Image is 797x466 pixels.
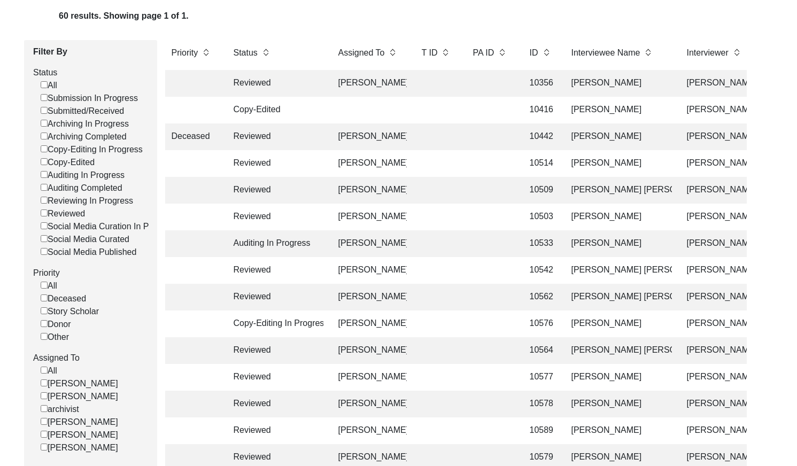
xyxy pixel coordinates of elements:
td: [PERSON_NAME] [332,391,407,417]
td: [PERSON_NAME] [332,150,407,177]
label: Auditing Completed [41,182,122,195]
label: Interviewee Name [571,46,640,59]
td: [PERSON_NAME] [332,123,407,150]
label: Copy-Editing In Progress [41,143,143,156]
td: Reviewed [227,150,323,177]
input: All [41,367,48,374]
img: sort-button.png [262,46,269,58]
input: All [41,282,48,289]
label: ID [530,46,538,59]
td: [PERSON_NAME] [332,310,407,337]
label: PA ID [473,46,494,59]
label: Status [33,66,149,79]
td: 10533 [523,230,556,257]
input: Copy-Editing In Progress [41,145,48,152]
label: Assigned To [338,46,385,59]
td: 10564 [523,337,556,364]
td: [PERSON_NAME] [PERSON_NAME] [565,177,672,204]
td: [PERSON_NAME] [PERSON_NAME] [565,257,672,284]
label: Priority [33,267,149,279]
td: 10576 [523,310,556,337]
input: Auditing In Progress [41,171,48,178]
input: Archiving Completed [41,133,48,139]
td: [PERSON_NAME] [332,177,407,204]
img: sort-button.png [644,46,652,58]
td: [PERSON_NAME] [332,337,407,364]
td: [PERSON_NAME] [332,70,407,97]
input: Donor [41,320,48,327]
td: [PERSON_NAME] [565,204,672,230]
input: Social Media Curation In Progress [41,222,48,229]
td: [PERSON_NAME] [332,364,407,391]
td: [PERSON_NAME] [565,123,672,150]
img: sort-button.png [498,46,506,58]
label: All [41,79,57,92]
input: Auditing Completed [41,184,48,191]
label: Copy-Edited [41,156,95,169]
input: Other [41,333,48,340]
label: Filter By [33,45,149,58]
td: Reviewed [227,123,323,150]
label: Submission In Progress [41,92,138,105]
label: [PERSON_NAME] [41,429,118,441]
td: [PERSON_NAME] [332,417,407,444]
td: [PERSON_NAME] [332,230,407,257]
td: [PERSON_NAME] [565,150,672,177]
label: [PERSON_NAME] [41,390,118,403]
input: [PERSON_NAME] [41,392,48,399]
td: Copy-Edited [227,97,323,123]
td: 10416 [523,97,556,123]
input: Archiving In Progress [41,120,48,127]
input: Reviewing In Progress [41,197,48,204]
img: sort-button.png [543,46,550,58]
label: [PERSON_NAME] [41,416,118,429]
input: All [41,81,48,88]
label: Other [41,331,69,344]
label: T ID [422,46,438,59]
label: Submitted/Received [41,105,124,118]
label: [PERSON_NAME] [41,441,118,454]
td: [PERSON_NAME] [565,97,672,123]
td: Reviewed [227,257,323,284]
label: Deceased [41,292,86,305]
img: sort-button.png [733,46,740,58]
label: Reviewing In Progress [41,195,133,207]
input: Reviewed [41,209,48,216]
input: Submitted/Received [41,107,48,114]
label: Archiving In Progress [41,118,129,130]
img: sort-button.png [442,46,449,58]
label: Status [234,46,258,59]
td: Reviewed [227,337,323,364]
td: [PERSON_NAME] [565,230,672,257]
img: sort-button.png [202,46,210,58]
td: [PERSON_NAME] [565,417,672,444]
label: Interviewer [687,46,729,59]
td: Deceased [165,123,219,150]
label: Donor [41,318,71,331]
input: [PERSON_NAME] [41,418,48,425]
td: [PERSON_NAME] [565,310,672,337]
td: 10589 [523,417,556,444]
td: Reviewed [227,177,323,204]
input: Story Scholar [41,307,48,314]
label: Assigned To [33,352,149,364]
td: 10442 [523,123,556,150]
input: [PERSON_NAME] [41,431,48,438]
label: Priority [172,46,198,59]
td: 10503 [523,204,556,230]
label: Story Scholar [41,305,99,318]
label: Social Media Curated [41,233,129,246]
td: [PERSON_NAME] [PERSON_NAME] [565,337,672,364]
label: archivist [41,403,79,416]
input: Copy-Edited [41,158,48,165]
td: [PERSON_NAME] [565,70,672,97]
input: [PERSON_NAME] [41,379,48,386]
label: All [41,364,57,377]
td: Copy-Editing In Progress [227,310,323,337]
td: Reviewed [227,417,323,444]
td: [PERSON_NAME] [332,284,407,310]
td: 10577 [523,364,556,391]
label: Reviewed [41,207,85,220]
input: Submission In Progress [41,94,48,101]
label: Auditing In Progress [41,169,125,182]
